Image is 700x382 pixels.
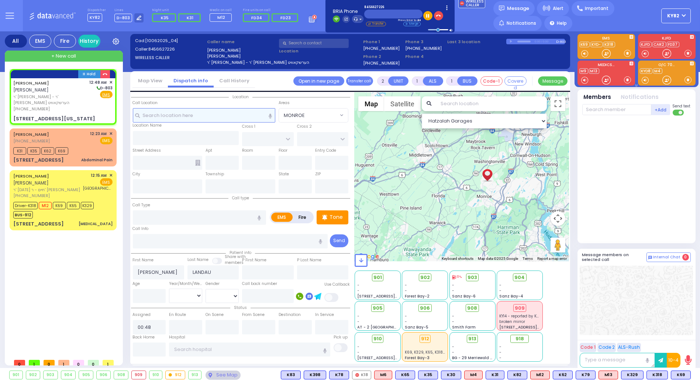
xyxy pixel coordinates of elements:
[452,355,493,361] span: BG - 29 Merriewold S.
[206,371,240,380] div: See map
[513,304,527,312] div: 909
[358,350,360,355] span: -
[499,350,540,355] div: -
[133,226,149,232] label: Call Info
[420,274,430,281] span: 902
[297,257,321,263] label: P Last Name
[577,63,635,67] label: MEDICS...
[87,8,106,13] label: Dispatcher
[661,8,691,23] button: KY82
[358,288,360,293] span: -
[405,319,407,324] span: -
[499,288,501,293] span: -
[515,335,524,343] span: 918
[452,350,454,355] span: -
[553,371,573,379] div: BLS
[480,76,503,86] button: Code-1
[334,334,348,340] label: Pick up
[457,76,477,86] button: BUS
[133,108,276,122] input: Search location here
[103,92,110,98] u: EMS
[279,171,289,177] label: State
[207,47,277,54] label: [PERSON_NAME]
[452,288,454,293] span: -
[284,112,305,119] span: MONROE
[423,76,443,86] button: ALS
[682,254,689,261] span: 0
[207,53,277,59] label: [PERSON_NAME]
[279,109,338,122] span: MONROE
[557,20,567,27] span: Help
[13,106,50,112] span: [PHONE_NUMBER]
[358,96,384,111] button: Show street map
[187,15,193,21] span: K31
[225,260,244,265] span: members
[452,319,454,324] span: -
[133,171,141,177] label: City
[44,360,55,365] span: 0
[530,371,550,379] div: ALS
[242,312,265,318] label: From Scene
[499,6,504,11] img: message.svg
[207,59,277,66] label: ר' [PERSON_NAME] - ר' [PERSON_NAME] הערשקאוויט
[436,96,547,111] input: Search location
[405,313,407,319] span: -
[374,371,392,379] div: ALS KJ
[499,324,569,330] span: [STREET_ADDRESS][PERSON_NAME]
[358,355,427,361] span: [STREET_ADDRESS][PERSON_NAME]
[538,76,568,86] button: Message
[646,371,668,379] div: BLS
[51,52,76,60] span: + New call
[251,15,262,21] span: FD34
[346,76,373,86] button: Transfer call
[13,115,95,123] div: [STREET_ADDRESS][US_STATE]
[133,281,140,287] label: Age
[279,39,349,48] input: Search a contact
[29,11,78,20] img: Logo
[464,371,483,379] div: M4
[207,39,277,45] label: Caller name
[597,343,616,352] button: Code 2
[646,371,668,379] div: K318
[603,42,615,47] a: K318
[100,137,113,144] span: EMS
[58,360,69,365] span: 1
[206,281,220,287] label: Gender
[133,123,162,128] label: Location Name
[504,76,527,86] button: Covered
[464,371,483,379] div: ALS
[514,274,525,281] span: 904
[279,148,287,154] label: Floor
[169,312,186,318] label: En Route
[507,371,527,379] div: BLS
[242,148,253,154] label: Room
[617,343,641,352] button: ALS-Rush
[582,252,646,262] h5: Message members on selected call
[279,100,290,106] label: Areas
[297,124,312,130] label: Cross 2
[152,8,203,13] label: Night unit
[315,148,336,154] label: Entry Code
[149,371,162,379] div: 910
[169,343,330,357] input: Search hospital
[229,94,252,100] span: Location
[304,371,326,379] div: BLS
[44,371,58,379] div: 903
[109,131,113,137] span: ✕
[654,255,681,260] span: Internal Chat
[13,193,50,199] span: [PHONE_NUMBER]
[576,371,596,379] div: K79
[582,104,651,115] input: Search member
[551,96,565,111] button: Toggle fullscreen view
[133,100,158,106] label: Call Location
[10,371,23,379] div: 901
[109,172,113,179] span: ✕
[79,371,93,379] div: 905
[90,80,107,85] span: 12:48 AM
[640,68,652,74] a: KYD8
[418,371,438,379] div: K35
[579,68,588,74] a: M9
[114,371,128,379] div: 908
[499,313,542,319] span: KY14 - reported by K90
[206,148,212,154] label: Apt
